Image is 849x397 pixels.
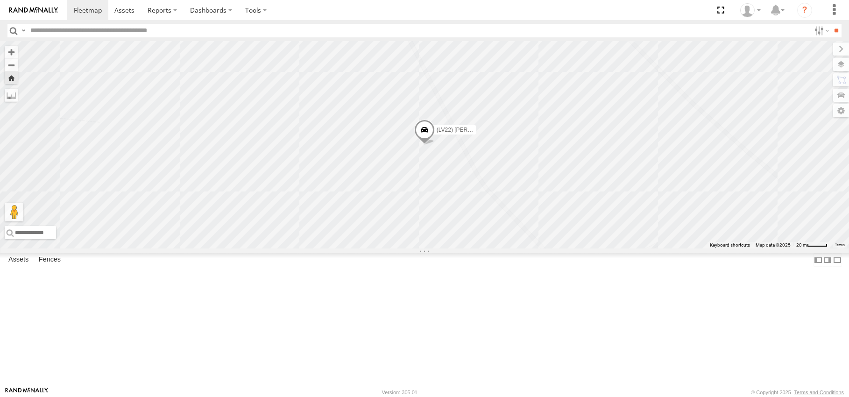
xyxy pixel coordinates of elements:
[823,253,832,267] label: Dock Summary Table to the Right
[793,242,830,248] button: Map Scale: 20 m per 40 pixels
[794,390,844,395] a: Terms and Conditions
[814,253,823,267] label: Dock Summary Table to the Left
[4,254,33,267] label: Assets
[437,127,501,133] span: (LV22) [PERSON_NAME]
[5,89,18,102] label: Measure
[751,390,844,395] div: © Copyright 2025 -
[20,24,27,37] label: Search Query
[796,242,807,248] span: 20 m
[5,71,18,84] button: Zoom Home
[811,24,831,37] label: Search Filter Options
[5,58,18,71] button: Zoom out
[756,242,791,248] span: Map data ©2025
[5,203,23,221] button: Drag Pegman onto the map to open Street View
[710,242,750,248] button: Keyboard shortcuts
[9,7,58,14] img: rand-logo.svg
[382,390,417,395] div: Version: 305.01
[835,243,845,247] a: Terms
[5,46,18,58] button: Zoom in
[833,253,842,267] label: Hide Summary Table
[797,3,812,18] i: ?
[5,388,48,397] a: Visit our Website
[34,254,65,267] label: Fences
[833,104,849,117] label: Map Settings
[737,3,764,17] div: Sandra Machin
